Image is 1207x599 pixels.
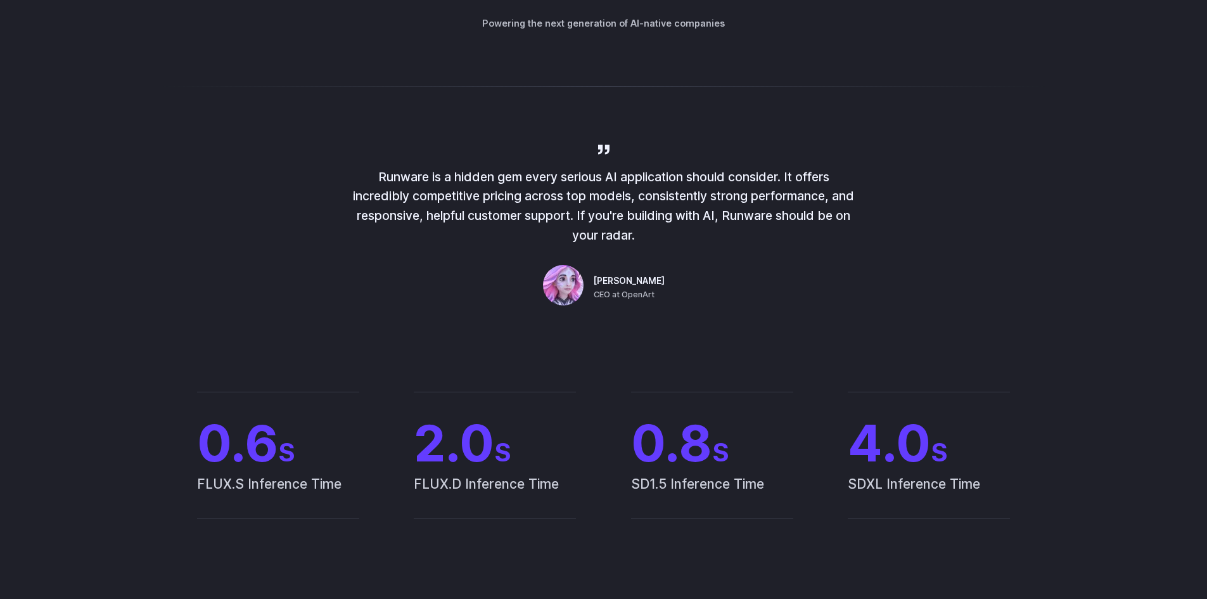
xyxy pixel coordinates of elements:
[594,288,655,301] span: CEO at OpenArt
[350,167,857,245] p: Runware is a hidden gem every serious AI application should consider. It offers incredibly compet...
[631,418,793,468] span: 0.8
[494,437,511,468] span: S
[543,265,584,306] img: Person
[848,418,1010,468] span: 4.0
[197,418,359,468] span: 0.6
[631,473,793,518] span: SD1.5 Inference Time
[163,16,1045,30] p: Powering the next generation of AI-native companies
[848,473,1010,518] span: SDXL Inference Time
[594,274,665,288] span: [PERSON_NAME]
[278,437,295,468] span: S
[414,473,576,518] span: FLUX.D Inference Time
[197,473,359,518] span: FLUX.S Inference Time
[931,437,948,468] span: S
[414,418,576,468] span: 2.0
[712,437,729,468] span: S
